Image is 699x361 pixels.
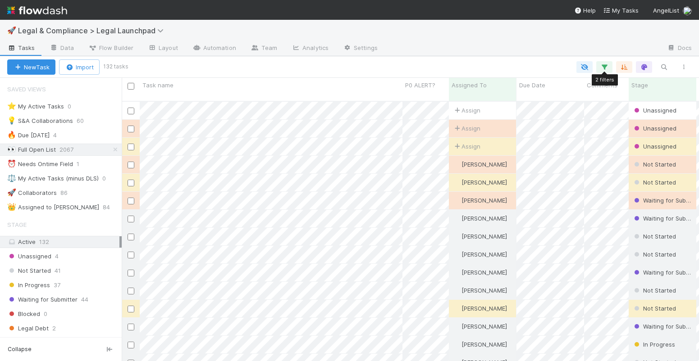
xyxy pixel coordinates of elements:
span: Not Started [632,287,676,294]
div: S&A Collaborations [7,115,73,126]
span: Tasks [7,43,35,52]
div: Waiting for Submitter [632,196,692,205]
a: Settings [336,41,385,56]
div: [PERSON_NAME] [452,214,507,223]
input: Toggle Row Selected [128,234,134,240]
span: 0 [44,308,47,320]
div: [PERSON_NAME] [452,340,507,349]
input: Toggle Row Selected [128,198,134,204]
span: 🔥 [7,131,16,139]
img: avatar_ba76ddef-3fd0-4be4-9bc3-126ad567fcd5.png [453,251,460,258]
span: Not Started [632,233,676,240]
div: [PERSON_NAME] [452,160,507,169]
div: Assigned to [PERSON_NAME] [7,202,99,213]
span: [PERSON_NAME] [461,161,507,168]
a: Automation [185,41,243,56]
span: AngelList [653,7,679,14]
span: P0 ALERT? [405,81,435,90]
span: Unassigned [632,107,676,114]
div: [PERSON_NAME] [452,196,507,205]
span: 132 [39,238,49,245]
span: ⭐ [7,102,16,110]
div: [PERSON_NAME] [452,304,507,313]
span: 👀 [7,145,16,153]
div: [PERSON_NAME] [452,232,507,241]
a: Docs [660,41,699,56]
span: In Progress [632,341,675,348]
div: Not Started [632,304,676,313]
span: [PERSON_NAME] [461,269,507,276]
span: 🚀 [7,189,16,196]
a: Layout [141,41,185,56]
img: avatar_b5be9b1b-4537-4870-b8e7-50cc2287641b.png [453,215,460,222]
div: Waiting for Submitter [632,214,692,223]
div: Not Started [632,178,676,187]
span: In Progress [7,280,50,291]
span: 60 [77,115,93,126]
input: Toggle Row Selected [128,180,134,186]
span: 0 [68,101,80,112]
input: Toggle Row Selected [128,324,134,330]
span: 4 [53,130,66,141]
a: Team [243,41,284,56]
span: [PERSON_NAME] [461,233,507,240]
div: Unassigned [632,142,676,151]
img: logo-inverted-e16ddd16eac7371096b0.svg [7,3,67,18]
img: avatar_cd087ddc-540b-4a45-9726-71183506ed6a.png [453,161,460,168]
div: Waiting for Submitter [632,268,692,277]
img: avatar_0b1dbcb8-f701-47e0-85bc-d79ccc0efe6c.png [453,287,460,294]
span: 👑 [7,203,16,211]
span: Comments [587,81,617,90]
div: [PERSON_NAME] [452,178,507,187]
div: Unassigned [632,124,676,133]
input: Toggle Row Selected [128,162,134,168]
span: 2067 [59,144,82,155]
div: Due [DATE] [7,130,50,141]
span: Legal & Compliance > Legal Launchpad [18,26,168,35]
span: Flow Builder [88,43,133,52]
span: Assign [452,106,480,115]
div: [PERSON_NAME] [452,268,507,277]
span: [PERSON_NAME] [461,197,507,204]
div: Waiting for Submitter [632,322,692,331]
span: Unassigned [632,143,676,150]
a: Data [42,41,81,56]
span: Stage [631,81,648,90]
span: Not Started [632,305,676,312]
span: 4 [55,251,59,262]
img: avatar_0b1dbcb8-f701-47e0-85bc-d79ccc0efe6c.png [453,341,460,348]
button: NewTask [7,59,55,75]
img: avatar_cd087ddc-540b-4a45-9726-71183506ed6a.png [453,179,460,186]
span: [PERSON_NAME] [461,179,507,186]
div: Not Started [632,160,676,169]
span: 💡 [7,117,16,124]
span: [PERSON_NAME] [461,287,507,294]
span: 86 [60,187,77,199]
div: [PERSON_NAME] [452,286,507,295]
input: Toggle Row Selected [128,252,134,258]
input: Toggle Row Selected [128,270,134,276]
img: avatar_ba22fd42-677f-4b89-aaa3-073be741e398.png [683,6,692,15]
span: Not Started [632,251,676,258]
a: Analytics [284,41,336,56]
a: Flow Builder [81,41,141,56]
div: Needs Ontime Field [7,158,73,170]
span: Unassigned [7,251,51,262]
div: [PERSON_NAME] [452,250,507,259]
div: Full Open List [7,144,56,155]
div: Not Started [632,232,676,241]
span: 🚀 [7,27,16,34]
span: Waiting for Submitter [7,294,78,305]
span: Unassigned [632,125,676,132]
input: Toggle Row Selected [128,216,134,222]
input: Toggle Row Selected [128,144,134,150]
input: Toggle Row Selected [128,108,134,114]
span: Assign [452,142,480,151]
div: Collaborators [7,187,57,199]
div: In Progress [632,340,675,349]
span: Assign [452,124,480,133]
div: Help [574,6,596,15]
